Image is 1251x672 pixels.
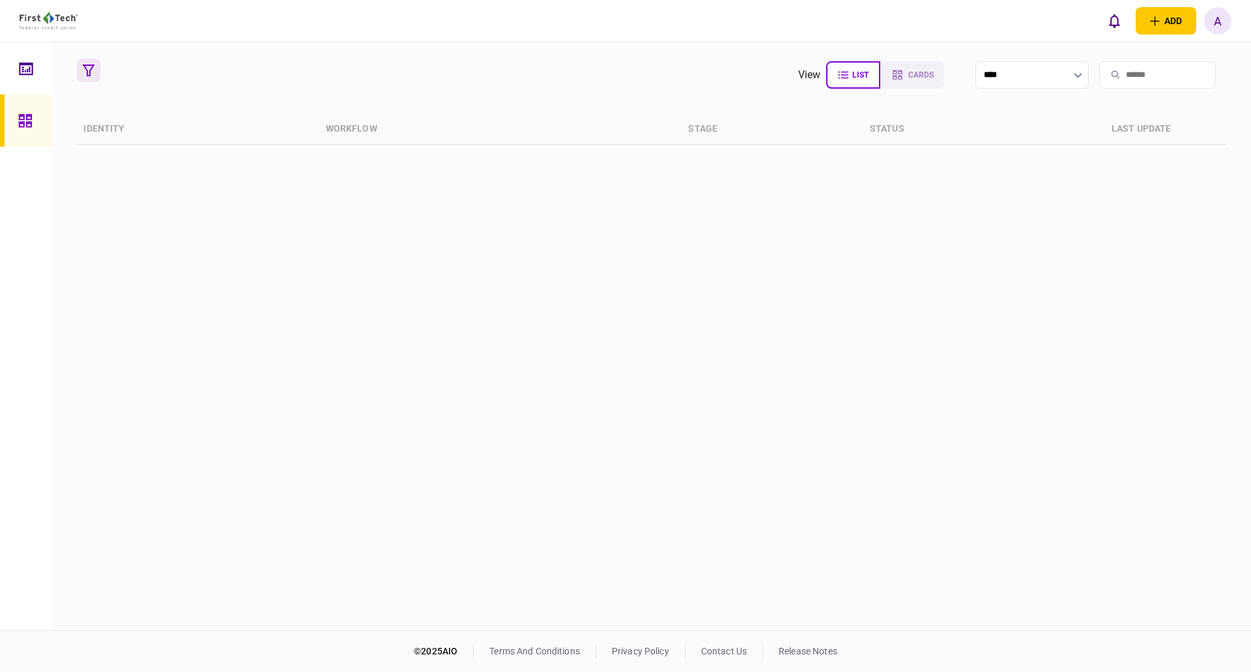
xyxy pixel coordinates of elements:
button: A [1204,7,1231,35]
a: contact us [701,646,747,656]
div: © 2025 AIO [414,645,474,658]
button: open adding identity options [1136,7,1196,35]
button: cards [880,61,944,89]
button: list [826,61,880,89]
span: list [852,70,869,80]
button: open notifications list [1100,7,1128,35]
a: terms and conditions [489,646,580,656]
a: privacy policy [612,646,669,656]
th: workflow [319,114,682,145]
th: stage [682,114,863,145]
div: view [798,67,821,83]
th: status [863,114,1105,145]
span: cards [908,70,934,80]
th: identity [77,114,319,145]
img: client company logo [20,12,78,29]
th: last update [1105,114,1226,145]
a: release notes [779,646,837,656]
